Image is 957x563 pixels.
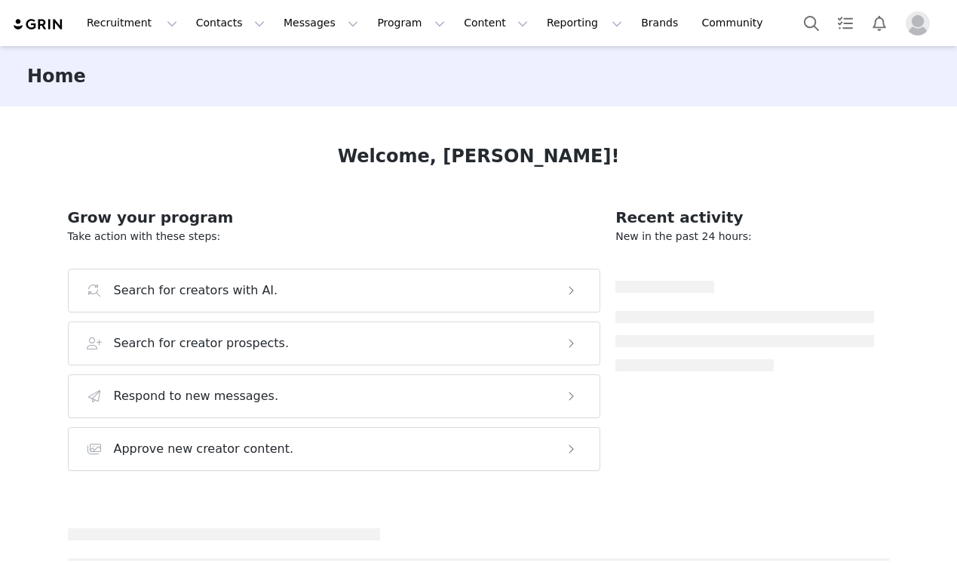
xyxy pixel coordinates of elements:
button: Contacts [187,6,274,40]
img: grin logo [12,17,65,32]
h2: Grow your program [68,206,601,229]
button: Search [795,6,828,40]
button: Messages [275,6,367,40]
button: Search for creator prospects. [68,321,601,365]
a: Tasks [829,6,862,40]
h3: Approve new creator content. [114,440,294,458]
a: Brands [632,6,692,40]
img: placeholder-profile.jpg [906,11,930,35]
button: Search for creators with AI. [68,269,601,312]
h1: Welcome, [PERSON_NAME]! [338,143,620,170]
button: Approve new creator content. [68,427,601,471]
h3: Home [27,63,86,90]
a: Community [693,6,779,40]
h3: Search for creator prospects. [114,334,290,352]
button: Reporting [538,6,631,40]
p: New in the past 24 hours: [615,229,874,245]
button: Content [455,6,537,40]
h3: Respond to new messages. [114,387,279,405]
button: Recruitment [78,6,186,40]
button: Program [368,6,454,40]
button: Notifications [863,6,896,40]
h3: Search for creators with AI. [114,281,278,300]
h2: Recent activity [615,206,874,229]
button: Profile [897,11,945,35]
button: Respond to new messages. [68,374,601,418]
p: Take action with these steps: [68,229,601,245]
